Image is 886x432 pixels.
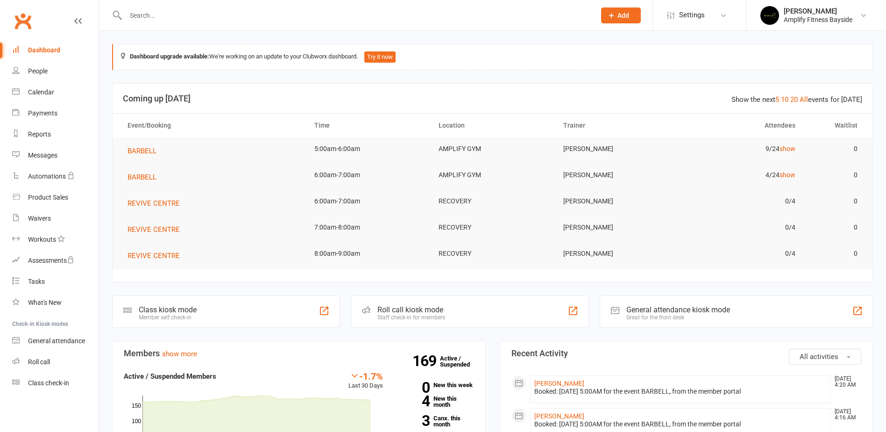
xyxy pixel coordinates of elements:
div: Roll call kiosk mode [377,305,445,314]
th: Location [430,114,554,137]
time: [DATE] 4:16 AM [830,409,861,421]
a: All [800,95,808,104]
td: 6:00am-7:00am [306,190,430,212]
a: Dashboard [12,40,99,61]
strong: Dashboard upgrade available: [130,53,209,60]
div: Last 30 Days [348,371,383,391]
a: [PERSON_NAME] [534,380,584,387]
a: [PERSON_NAME] [534,412,584,420]
a: Clubworx [11,9,35,33]
strong: 169 [412,354,440,368]
a: Messages [12,145,99,166]
a: General attendance kiosk mode [12,331,99,352]
td: 0 [804,190,866,212]
div: People [28,67,48,75]
a: Reports [12,124,99,145]
td: 0/4 [679,190,803,212]
button: BARBELL [128,145,163,157]
div: Payments [28,109,57,117]
div: Amplify Fitness Bayside [784,15,852,24]
th: Waitlist [804,114,866,137]
h3: Coming up [DATE] [123,94,862,103]
button: REVIVE CENTRE [128,198,186,209]
div: -1.7% [348,371,383,381]
div: Automations [28,173,66,180]
div: Booked: [DATE] 5:00AM for the event BARBELL, from the member portal [534,388,827,396]
a: 20 [790,95,798,104]
button: REVIVE CENTRE [128,224,186,235]
td: RECOVERY [430,216,554,238]
th: Trainer [555,114,679,137]
a: show [780,145,795,152]
td: RECOVERY [430,190,554,212]
div: General attendance [28,337,85,345]
td: [PERSON_NAME] [555,164,679,186]
a: show more [162,350,197,358]
span: Add [617,12,629,19]
a: 4New this month [397,396,474,408]
div: Reports [28,130,51,138]
div: Class kiosk mode [139,305,197,314]
button: Add [601,7,641,23]
div: Waivers [28,215,51,222]
div: [PERSON_NAME] [784,7,852,15]
span: REVIVE CENTRE [128,199,180,208]
a: Payments [12,103,99,124]
span: REVIVE CENTRE [128,225,180,234]
td: 6:00am-7:00am [306,164,430,186]
a: People [12,61,99,82]
img: thumb_image1596355059.png [760,6,779,25]
a: Product Sales [12,187,99,208]
a: 0New this week [397,382,474,388]
div: Calendar [28,88,54,96]
a: Class kiosk mode [12,373,99,394]
div: Member self check-in [139,314,197,321]
a: 3Canx. this month [397,415,474,427]
th: Attendees [679,114,803,137]
div: Tasks [28,278,45,285]
a: What's New [12,292,99,313]
a: show [780,171,795,179]
div: General attendance kiosk mode [626,305,730,314]
strong: 4 [397,394,430,408]
a: Workouts [12,229,99,250]
a: Roll call [12,352,99,373]
button: All activities [789,349,861,365]
td: 4/24 [679,164,803,186]
a: Calendar [12,82,99,103]
div: What's New [28,299,62,306]
div: Dashboard [28,46,60,54]
td: 0/4 [679,216,803,238]
td: 7:00am-8:00am [306,216,430,238]
td: RECOVERY [430,243,554,265]
th: Event/Booking [119,114,306,137]
a: Assessments [12,250,99,271]
div: We're working on an update to your Clubworx dashboard. [112,44,873,70]
strong: Active / Suspended Members [124,372,216,381]
td: [PERSON_NAME] [555,190,679,212]
h3: Recent Activity [511,349,862,358]
div: Show the next events for [DATE] [731,94,862,105]
div: Great for the front desk [626,314,730,321]
span: REVIVE CENTRE [128,252,180,260]
div: Roll call [28,358,50,366]
div: Workouts [28,236,56,243]
button: Try it now [364,51,396,63]
span: All activities [800,353,838,361]
div: Product Sales [28,194,68,201]
div: Assessments [28,257,74,264]
td: 0/4 [679,243,803,265]
a: Automations [12,166,99,187]
td: [PERSON_NAME] [555,216,679,238]
td: 0 [804,164,866,186]
a: Tasks [12,271,99,292]
time: [DATE] 4:20 AM [830,376,861,388]
td: [PERSON_NAME] [555,243,679,265]
button: BARBELL [128,172,163,183]
div: Class check-in [28,379,69,387]
strong: 3 [397,414,430,428]
td: 0 [804,138,866,160]
th: Time [306,114,430,137]
td: [PERSON_NAME] [555,138,679,160]
div: Booked: [DATE] 5:00AM for the event BARBELL, from the member portal [534,420,827,428]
